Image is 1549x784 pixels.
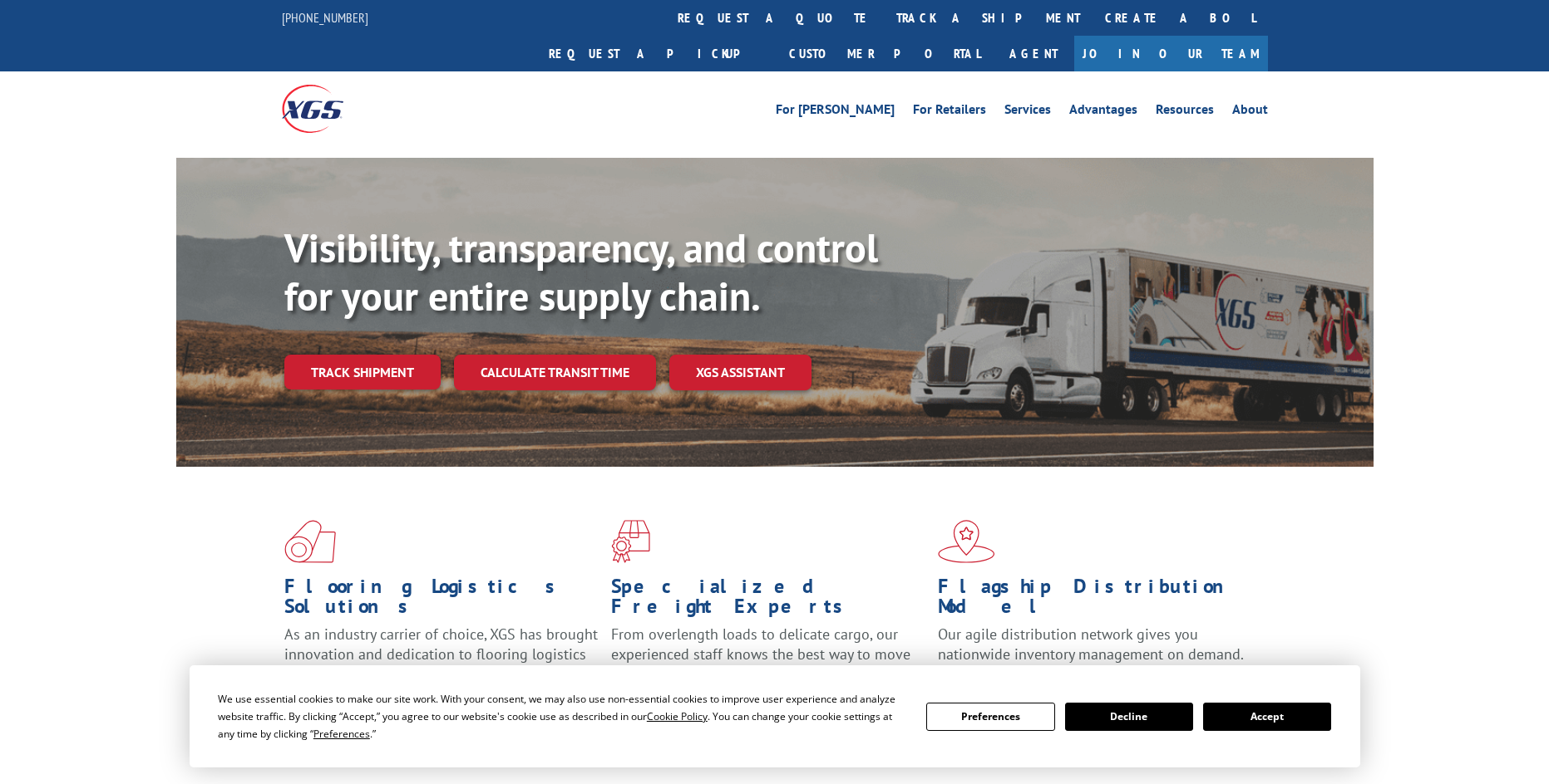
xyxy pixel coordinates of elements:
a: [PHONE_NUMBER] [282,9,368,26]
a: Advantages [1069,103,1137,121]
a: For Retailers [913,103,986,121]
a: About [1232,103,1268,121]
div: We use essential cookies to make our site work. With your consent, we may also use non-essential ... [218,690,906,742]
a: Track shipment [284,355,441,390]
h1: Specialized Freight Experts [611,576,925,625]
a: XGS ASSISTANT [669,355,811,390]
a: Calculate transit time [454,355,656,390]
a: Services [1004,103,1051,121]
span: Preferences [313,727,370,741]
button: Preferences [926,703,1054,731]
button: Decline [1065,703,1193,731]
span: As an industry carrier of choice, XGS has brought innovation and dedication to flooring logistics... [284,625,598,684]
img: xgs-icon-flagship-distribution-model-red [938,520,995,563]
span: Our agile distribution network gives you nationwide inventory management on demand. [938,625,1244,664]
img: xgs-icon-focused-on-flooring-red [611,520,650,563]
h1: Flagship Distribution Model [938,576,1252,625]
div: Cookie Consent Prompt [190,665,1360,767]
b: Visibility, transparency, and control for your entire supply chain. [284,222,878,321]
a: For [PERSON_NAME] [776,103,895,121]
img: xgs-icon-total-supply-chain-intelligence-red [284,520,336,563]
h1: Flooring Logistics Solutions [284,576,599,625]
p: From overlength loads to delicate cargo, our experienced staff knows the best way to move your fr... [611,625,925,698]
a: Request a pickup [536,36,777,71]
a: Agent [993,36,1074,71]
span: Cookie Policy [647,709,708,723]
a: Resources [1156,103,1214,121]
button: Accept [1203,703,1331,731]
a: Join Our Team [1074,36,1268,71]
a: Customer Portal [777,36,993,71]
